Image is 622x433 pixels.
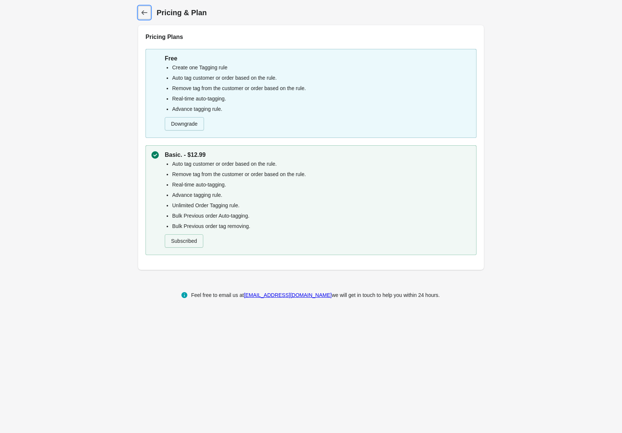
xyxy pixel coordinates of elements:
h1: Pricing & Plan [157,7,484,18]
button: Subscribed [165,234,203,248]
li: Unlimited Order Tagging rule. [172,202,471,209]
a: [EMAIL_ADDRESS][DOMAIN_NAME] [244,292,332,298]
li: Create one Tagging rule [172,64,471,71]
li: Bulk Previous order Auto-tagging. [172,212,471,219]
li: Remove tag from the customer or order based on the rule. [172,171,471,178]
li: Advance tagging rule. [172,191,471,199]
li: Real-time auto-tagging. [172,95,471,102]
li: Auto tag customer or order based on the rule. [172,74,471,82]
li: Real-time auto-tagging. [172,181,471,188]
p: Basic. - $12.99 [165,151,471,159]
p: Free [165,54,471,63]
li: Auto tag customer or order based on the rule. [172,160,471,168]
li: Bulk Previous order tag removing. [172,222,471,230]
div: Feel free to email us at we will get in touch to help you within 24 hours. [191,291,440,300]
button: Downgrade [165,117,204,130]
li: Remove tag from the customer or order based on the rule. [172,85,471,92]
li: Advance tagging rule. [172,105,471,113]
h2: Pricing Plans [146,33,476,42]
